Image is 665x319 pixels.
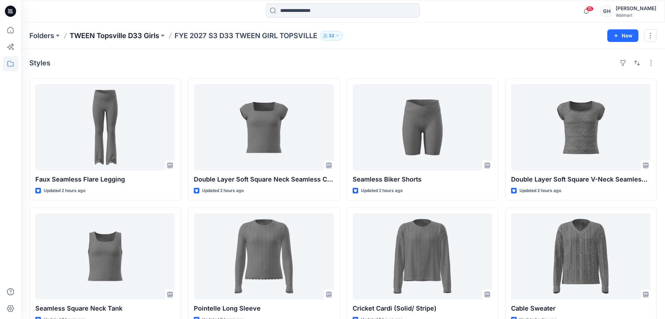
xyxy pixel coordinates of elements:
[329,32,334,40] p: 32
[361,187,403,194] p: Updated 2 hours ago
[320,31,343,41] button: 32
[194,84,333,170] a: Double Layer Soft Square Neck Seamless Crop
[35,175,175,184] p: Faux Seamless Flare Legging
[353,175,492,184] p: Seamless Biker Shorts
[511,304,651,313] p: Cable Sweater
[194,304,333,313] p: Pointelle Long Sleeve
[511,213,651,299] a: Cable Sweater
[353,304,492,313] p: Cricket Cardi (Solid/ Stripe)
[35,213,175,299] a: Seamless Square Neck Tank
[29,59,50,67] h4: Styles
[353,213,492,299] a: Cricket Cardi (Solid/ Stripe)
[519,187,561,194] p: Updated 2 hours ago
[194,175,333,184] p: Double Layer Soft Square Neck Seamless Crop
[70,31,159,41] a: TWEEN Topsville D33 Girls
[600,5,613,17] div: GH
[511,84,651,170] a: Double Layer Soft Square V-Neck Seamless Crop
[511,175,651,184] p: Double Layer Soft Square V-Neck Seamless Crop
[616,4,656,13] div: [PERSON_NAME]
[44,187,85,194] p: Updated 2 hours ago
[586,6,594,12] span: 15
[607,29,638,42] button: New
[353,84,492,170] a: Seamless Biker Shorts
[35,304,175,313] p: Seamless Square Neck Tank
[175,31,317,41] p: FYE 2027 S3 D33 TWEEN GIRL TOPSVILLE
[35,84,175,170] a: Faux Seamless Flare Legging
[194,213,333,299] a: Pointelle Long Sleeve
[29,31,54,41] a: Folders
[616,13,656,18] div: Walmart
[202,187,244,194] p: Updated 2 hours ago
